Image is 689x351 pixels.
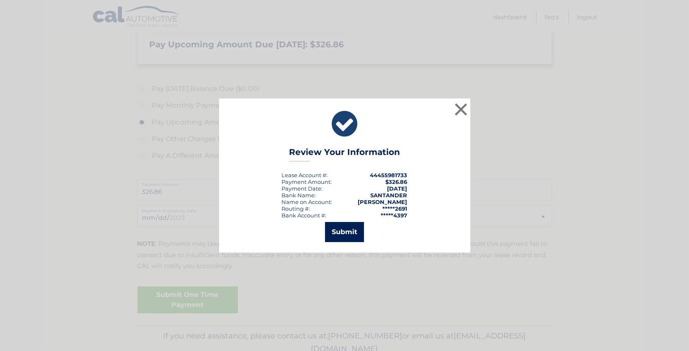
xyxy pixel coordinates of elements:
[282,172,328,178] div: Lease Account #:
[282,205,310,212] div: Routing #:
[370,172,408,178] strong: 44455981733
[386,178,408,185] span: $326.86
[289,147,400,162] h3: Review Your Information
[282,199,333,205] div: Name on Account:
[325,222,364,242] button: Submit
[387,185,408,192] span: [DATE]
[453,101,470,118] button: ×
[282,185,322,192] span: Payment Date
[282,192,316,199] div: Bank Name:
[282,185,323,192] div: :
[358,199,408,205] strong: [PERSON_NAME]
[282,212,327,219] div: Bank Account #:
[371,192,408,199] strong: SANTANDER
[282,178,332,185] div: Payment Amount:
